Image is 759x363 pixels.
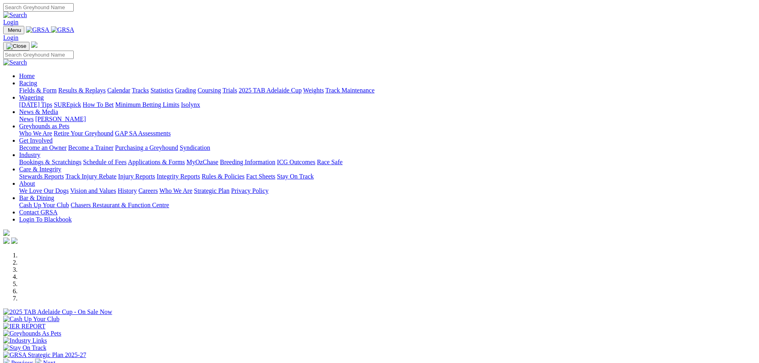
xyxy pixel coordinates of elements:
img: 2025 TAB Adelaide Cup - On Sale Now [3,308,112,316]
a: Stay On Track [277,173,314,180]
a: Who We Are [19,130,52,137]
a: Home [19,73,35,79]
a: Integrity Reports [157,173,200,180]
a: Greyhounds as Pets [19,123,69,130]
a: Chasers Restaurant & Function Centre [71,202,169,208]
a: Injury Reports [118,173,155,180]
a: Track Maintenance [326,87,375,94]
a: Bar & Dining [19,194,54,201]
a: News & Media [19,108,58,115]
a: Industry [19,151,40,158]
a: Weights [303,87,324,94]
a: Login [3,19,18,26]
img: IER REPORT [3,323,45,330]
button: Toggle navigation [3,26,24,34]
button: Toggle navigation [3,42,29,51]
a: Trials [222,87,237,94]
div: Industry [19,159,756,166]
a: History [118,187,137,194]
a: Get Involved [19,137,53,144]
a: Fields & Form [19,87,57,94]
a: Cash Up Your Club [19,202,69,208]
img: Search [3,59,27,66]
a: Login [3,34,18,41]
div: Get Involved [19,144,756,151]
a: Results & Replays [58,87,106,94]
a: Retire Your Greyhound [54,130,114,137]
a: Calendar [107,87,130,94]
a: Bookings & Scratchings [19,159,81,165]
img: Stay On Track [3,344,46,351]
a: Racing [19,80,37,86]
a: GAP SA Assessments [115,130,171,137]
div: Racing [19,87,756,94]
img: Industry Links [3,337,47,344]
img: Search [3,12,27,19]
img: logo-grsa-white.png [31,41,37,48]
a: Statistics [151,87,174,94]
a: Who We Are [159,187,192,194]
a: About [19,180,35,187]
a: Race Safe [317,159,342,165]
img: Close [6,43,26,49]
a: Stewards Reports [19,173,64,180]
a: Wagering [19,94,44,101]
a: Careers [138,187,158,194]
img: Greyhounds As Pets [3,330,61,337]
a: We Love Our Dogs [19,187,69,194]
a: News [19,116,33,122]
a: Purchasing a Greyhound [115,144,178,151]
a: Care & Integrity [19,166,61,173]
a: Track Injury Rebate [65,173,116,180]
a: SUREpick [54,101,81,108]
a: Minimum Betting Limits [115,101,179,108]
a: Syndication [180,144,210,151]
div: Greyhounds as Pets [19,130,756,137]
a: Isolynx [181,101,200,108]
input: Search [3,51,74,59]
div: News & Media [19,116,756,123]
span: Menu [8,27,21,33]
a: Rules & Policies [202,173,245,180]
a: Become a Trainer [68,144,114,151]
a: Privacy Policy [231,187,269,194]
a: How To Bet [83,101,114,108]
input: Search [3,3,74,12]
a: Vision and Values [70,187,116,194]
a: Coursing [198,87,221,94]
div: Care & Integrity [19,173,756,180]
img: GRSA [51,26,75,33]
a: [DATE] Tips [19,101,52,108]
a: Breeding Information [220,159,275,165]
a: Grading [175,87,196,94]
img: GRSA [26,26,49,33]
img: facebook.svg [3,237,10,244]
div: Wagering [19,101,756,108]
a: [PERSON_NAME] [35,116,86,122]
a: Schedule of Fees [83,159,126,165]
a: MyOzChase [186,159,218,165]
a: Applications & Forms [128,159,185,165]
img: Cash Up Your Club [3,316,59,323]
img: twitter.svg [11,237,18,244]
a: Strategic Plan [194,187,229,194]
div: About [19,187,756,194]
div: Bar & Dining [19,202,756,209]
a: Tracks [132,87,149,94]
a: Login To Blackbook [19,216,72,223]
img: logo-grsa-white.png [3,230,10,236]
a: Contact GRSA [19,209,57,216]
a: ICG Outcomes [277,159,315,165]
a: Become an Owner [19,144,67,151]
img: GRSA Strategic Plan 2025-27 [3,351,86,359]
a: Fact Sheets [246,173,275,180]
a: 2025 TAB Adelaide Cup [239,87,302,94]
